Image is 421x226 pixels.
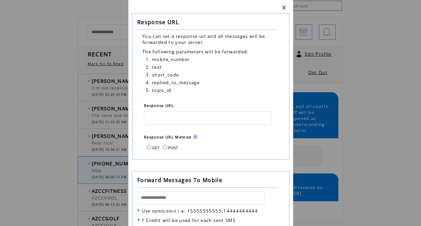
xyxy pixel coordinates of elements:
img: help.gif [191,135,197,139]
input: POST [163,145,167,149]
span: Response URL [137,18,179,26]
span: Response URL [144,103,174,108]
label: POST [161,146,178,150]
span: * 1 Credit will be used for each sent SMS [137,217,235,223]
input: GET [147,145,151,149]
span: 3. short_code [146,72,179,78]
span: 5. topic_id [146,87,171,93]
label: GET [145,146,160,150]
span: The following parameters will be forwarded: [142,49,249,55]
span: 2. text [146,64,162,70]
span: 1. mobile_number [146,56,190,62]
span: You can set a response url and all messages will be forwarded to your server [142,33,265,45]
span: Response URL Method [144,135,191,139]
span: Forward Messages To Mobile [137,176,222,184]
span: 4. replied_to_message [146,79,200,86]
span: * Use semicolon i.e. 15555555555;14444444444 [137,208,258,214]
